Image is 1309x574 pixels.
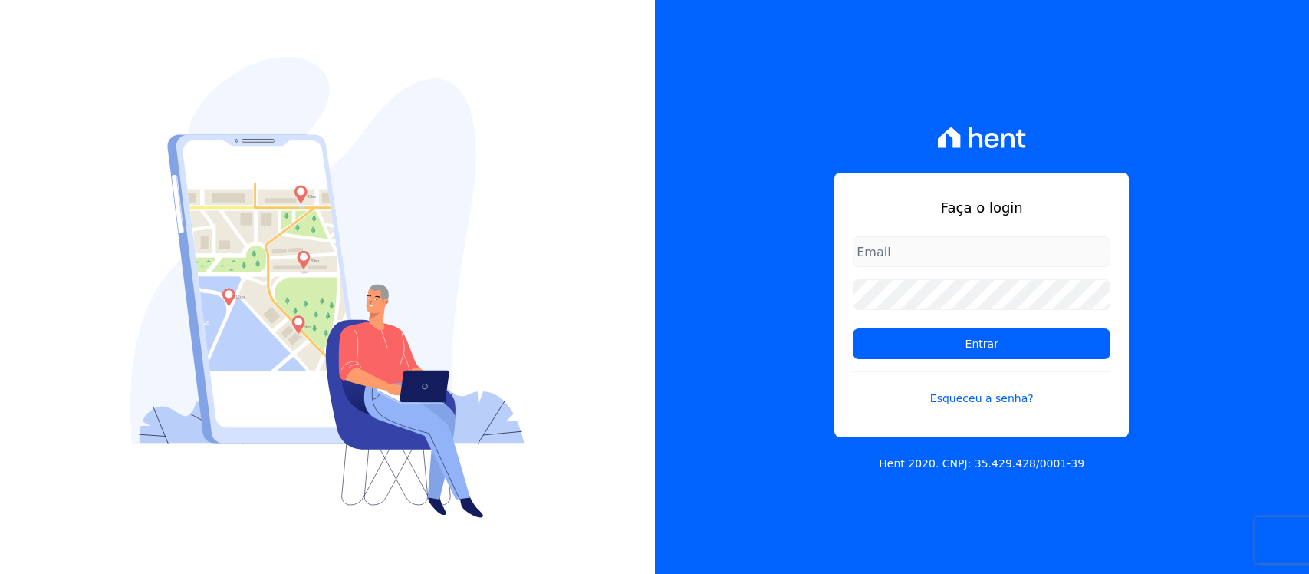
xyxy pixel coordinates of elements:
input: Email [853,236,1110,267]
input: Entrar [853,328,1110,359]
img: Login [130,57,525,518]
a: Esqueceu a senha? [853,371,1110,407]
p: Hent 2020. CNPJ: 35.429.428/0001-39 [879,456,1084,472]
h1: Faça o login [853,197,1110,218]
